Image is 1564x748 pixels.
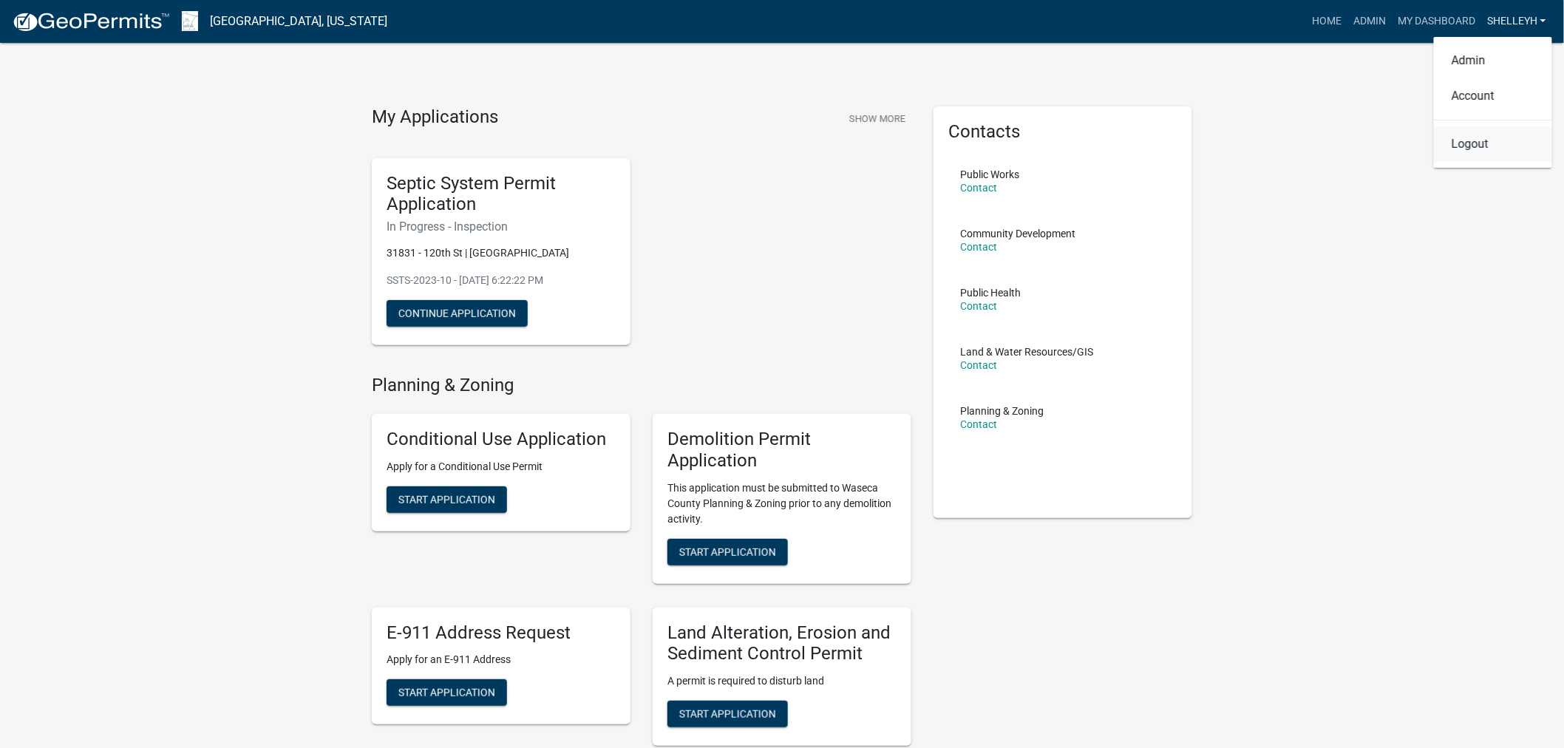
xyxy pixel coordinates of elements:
[372,106,498,129] h4: My Applications
[387,622,616,644] h5: E-911 Address Request
[387,273,616,288] p: SSTS-2023-10 - [DATE] 6:22:22 PM
[960,169,1019,180] p: Public Works
[1434,78,1552,114] a: Account
[1481,7,1552,35] a: shelleyh
[387,173,616,216] h5: Septic System Permit Application
[1434,37,1552,168] div: shelleyh
[667,673,897,689] p: A permit is required to disturb land
[387,679,507,706] button: Start Application
[387,486,507,513] button: Start Application
[960,241,997,253] a: Contact
[387,245,616,261] p: 31831 - 120th St | [GEOGRAPHIC_DATA]
[667,622,897,665] h5: Land Alteration, Erosion and Sediment Control Permit
[960,418,997,430] a: Contact
[387,220,616,234] h6: In Progress - Inspection
[387,300,528,327] button: Continue Application
[1347,7,1392,35] a: Admin
[387,459,616,475] p: Apply for a Conditional Use Permit
[1434,126,1552,162] a: Logout
[679,545,776,557] span: Start Application
[960,300,997,312] a: Contact
[960,359,997,371] a: Contact
[667,429,897,472] h5: Demolition Permit Application
[960,228,1075,239] p: Community Development
[1306,7,1347,35] a: Home
[182,11,198,31] img: Waseca County, Minnesota
[372,375,911,396] h4: Planning & Zoning
[667,480,897,527] p: This application must be submitted to Waseca County Planning & Zoning prior to any demolition act...
[1392,7,1481,35] a: My Dashboard
[960,406,1044,416] p: Planning & Zoning
[960,182,997,194] a: Contact
[210,9,387,34] a: [GEOGRAPHIC_DATA], [US_STATE]
[387,429,616,450] h5: Conditional Use Application
[960,288,1021,298] p: Public Health
[843,106,911,131] button: Show More
[667,539,788,565] button: Start Application
[960,347,1093,357] p: Land & Water Resources/GIS
[398,687,495,698] span: Start Application
[948,121,1177,143] h5: Contacts
[387,652,616,667] p: Apply for an E-911 Address
[679,708,776,720] span: Start Application
[667,701,788,727] button: Start Application
[1434,43,1552,78] a: Admin
[398,493,495,505] span: Start Application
